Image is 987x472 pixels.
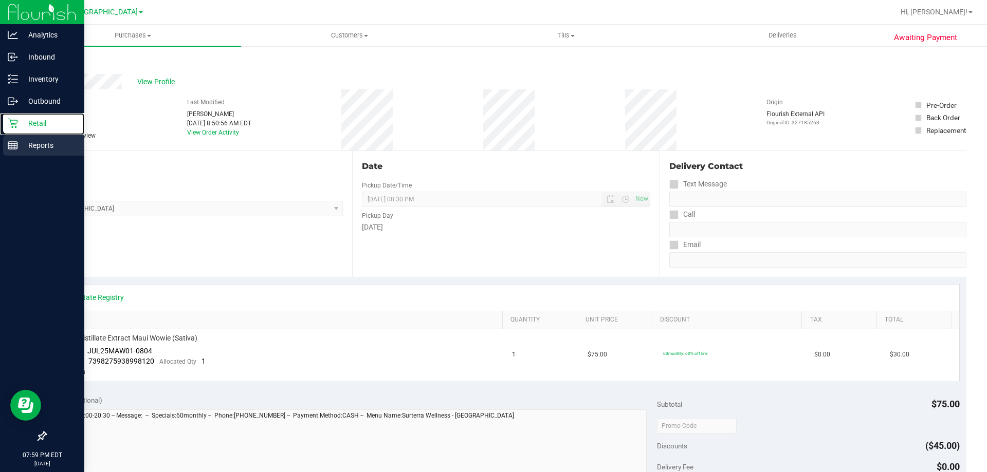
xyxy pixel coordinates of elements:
inline-svg: Retail [8,118,18,128]
span: $0.00 [937,461,960,472]
a: SKU [61,316,498,324]
label: Pickup Day [362,211,393,220]
label: Last Modified [187,98,225,107]
inline-svg: Inventory [8,74,18,84]
div: Pre-Order [926,100,957,110]
span: FT 1g Distillate Extract Maui Wowie (Sativa) [59,333,197,343]
label: Email [669,237,701,252]
div: Back Order [926,112,960,123]
p: 07:59 PM EDT [5,450,80,460]
a: Deliveries [674,25,891,46]
span: 60monthly: 60% off line [663,351,707,356]
span: $75.00 [588,350,607,360]
a: Purchases [25,25,241,46]
span: $30.00 [890,350,909,360]
inline-svg: Outbound [8,96,18,106]
span: Subtotal [657,400,682,408]
span: Discounts [657,437,687,455]
div: Location [45,160,343,173]
inline-svg: Reports [8,140,18,150]
label: Origin [766,98,783,107]
span: Hi, [PERSON_NAME]! [901,8,967,16]
p: Retail [18,117,80,129]
a: View State Registry [62,292,124,303]
span: $0.00 [814,350,830,360]
span: Customers [242,31,457,40]
div: [PERSON_NAME] [187,109,251,119]
div: Replacement [926,125,966,136]
p: [DATE] [5,460,80,467]
p: Inventory [18,73,80,85]
p: Analytics [18,29,80,41]
span: [GEOGRAPHIC_DATA] [67,8,138,16]
p: Original ID: 327185263 [766,119,825,126]
label: Pickup Date/Time [362,181,412,190]
span: 7398275938998120 [88,357,154,365]
label: Call [669,207,695,222]
span: ($45.00) [925,440,960,451]
a: Unit Price [586,316,648,324]
a: Discount [660,316,798,324]
span: Deliveries [755,31,811,40]
input: Format: (999) 999-9999 [669,222,966,237]
inline-svg: Inbound [8,52,18,62]
div: [DATE] [362,222,650,233]
inline-svg: Analytics [8,30,18,40]
a: Customers [241,25,458,46]
a: Total [885,316,947,324]
div: Delivery Contact [669,160,966,173]
p: Inbound [18,51,80,63]
span: 1 [202,357,206,365]
span: View Profile [137,77,178,87]
span: Purchases [25,31,241,40]
input: Format: (999) 999-9999 [669,192,966,207]
span: Allocated Qty [159,358,196,365]
div: Date [362,160,650,173]
a: Tax [810,316,873,324]
div: [DATE] 8:50:56 AM EDT [187,119,251,128]
span: Delivery Fee [657,463,693,471]
p: Reports [18,139,80,152]
div: Flourish External API [766,109,825,126]
span: JUL25MAW01-0804 [87,347,152,355]
span: 1 [512,350,516,360]
a: Tills [458,25,674,46]
iframe: Resource center [10,390,41,421]
input: Promo Code [657,418,737,433]
span: Tills [458,31,673,40]
span: $75.00 [931,399,960,409]
p: Outbound [18,95,80,107]
span: Awaiting Payment [894,32,957,44]
label: Text Message [669,177,727,192]
a: View Order Activity [187,129,239,136]
a: Quantity [510,316,573,324]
